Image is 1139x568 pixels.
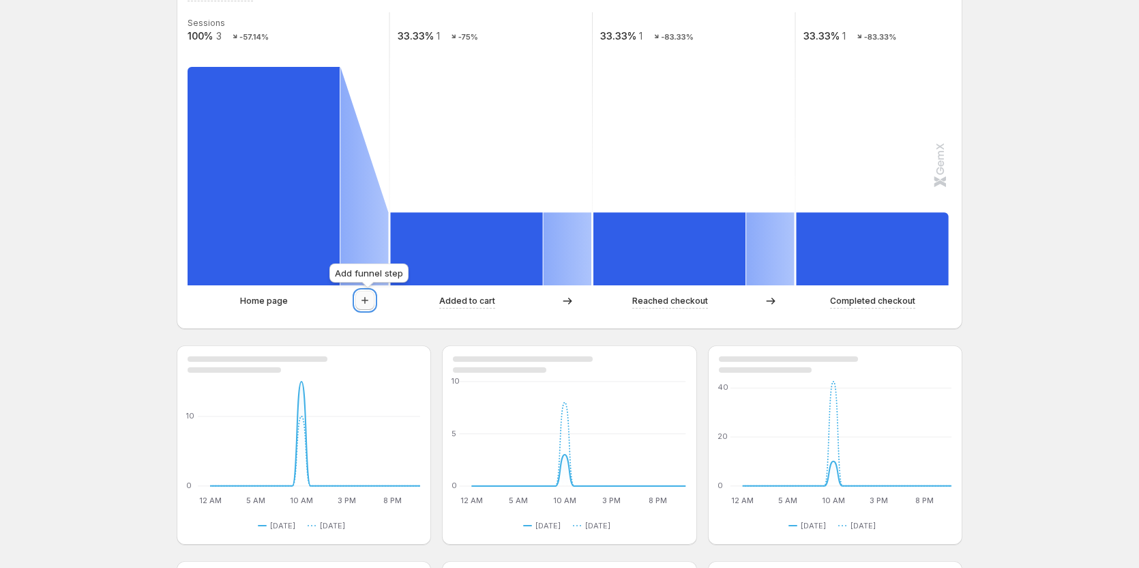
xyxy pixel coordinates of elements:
[600,30,636,42] text: 33.33%
[850,520,876,531] span: [DATE]
[822,496,845,505] text: 10 AM
[188,30,213,42] text: 100%
[452,481,457,490] text: 0
[797,212,949,285] path: Completed checkout: 1
[186,481,192,490] text: 0
[830,294,915,308] p: Completed checkout
[842,30,846,42] text: 1
[186,411,194,421] text: 10
[535,520,561,531] span: [DATE]
[290,496,313,505] text: 10 AM
[258,517,301,534] button: [DATE]
[437,30,440,42] text: 1
[718,382,728,392] text: 40
[864,32,897,42] text: -83.33%
[384,496,402,505] text: 8 PM
[270,520,295,531] span: [DATE]
[188,18,225,28] text: Sessions
[216,30,222,42] text: 3
[801,520,826,531] span: [DATE]
[718,431,728,441] text: 20
[649,496,667,505] text: 8 PM
[639,30,642,42] text: 1
[199,496,222,505] text: 12 AM
[338,496,357,505] text: 3 PM
[838,517,881,534] button: [DATE]
[731,496,754,505] text: 12 AM
[778,496,797,505] text: 5 AM
[585,520,610,531] span: [DATE]
[803,30,840,42] text: 33.33%
[632,294,708,308] p: Reached checkout
[788,517,831,534] button: [DATE]
[915,496,934,505] text: 8 PM
[308,517,351,534] button: [DATE]
[593,212,745,285] path: Reached checkout: 1
[240,294,288,308] p: Home page
[553,496,576,505] text: 10 AM
[320,520,345,531] span: [DATE]
[398,30,434,42] text: 33.33%
[452,376,460,386] text: 10
[239,32,269,42] text: -57.14%
[573,517,616,534] button: [DATE]
[460,496,483,505] text: 12 AM
[246,496,265,505] text: 5 AM
[458,32,478,42] text: -75%
[509,496,528,505] text: 5 AM
[718,481,723,490] text: 0
[661,32,694,42] text: -83.33%
[523,517,566,534] button: [DATE]
[602,496,621,505] text: 3 PM
[452,429,456,438] text: 5
[439,294,495,308] p: Added to cart
[870,496,888,505] text: 3 PM
[391,212,543,285] path: Added to cart: 1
